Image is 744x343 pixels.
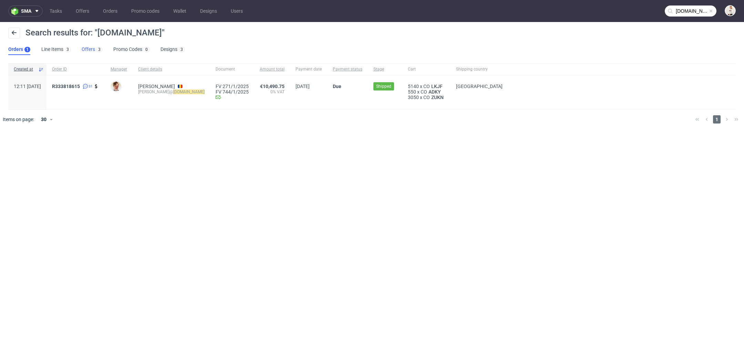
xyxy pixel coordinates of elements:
a: ADKY [427,89,442,95]
span: €10,490.75 [260,84,285,89]
a: Designs [196,6,221,17]
mark: [DOMAIN_NAME] [173,89,205,94]
a: Offers [72,6,93,17]
a: Designs3 [161,44,185,55]
span: sma [21,9,31,13]
div: x [408,95,445,100]
span: 550 [408,89,416,95]
a: Orders [99,6,122,17]
a: Promo codes [127,6,164,17]
span: 5140 [408,84,419,89]
button: sma [8,6,43,17]
a: [PERSON_NAME] [138,84,175,89]
span: 1 [713,115,721,124]
span: Stage [373,66,397,72]
a: R333818615 [52,84,81,89]
div: 0 [145,47,148,52]
img: Mari Fok [725,6,735,15]
span: 0% VAT [260,89,285,95]
span: Payment date [296,66,322,72]
span: Manager [111,66,127,72]
span: [DATE] [296,84,310,89]
div: 1 [26,47,29,52]
span: R333818615 [52,84,80,89]
a: FV 744/1/2025 [216,89,249,95]
div: [PERSON_NAME]@ [138,89,205,95]
span: Amount total [260,66,285,72]
span: Payment status [333,66,362,72]
a: LKJF [430,84,444,89]
a: FV 271/1/2025 [216,84,249,89]
a: Promo Codes0 [113,44,149,55]
span: CO [423,84,430,89]
span: Document [216,66,249,72]
a: Line Items3 [41,44,71,55]
a: 31 [81,84,93,89]
span: Shipped [376,83,391,89]
span: Due [333,84,341,89]
img: Bartosz Ossowski [111,82,121,91]
span: CO [423,95,430,100]
span: Shipping country [456,66,503,72]
a: Users [227,6,247,17]
img: logo [11,7,21,15]
span: 3050 [408,95,419,100]
div: 3 [66,47,69,52]
span: Search results for: "[DOMAIN_NAME]" [25,28,165,37]
a: Tasks [45,6,66,17]
div: 3 [98,47,101,52]
div: x [408,84,445,89]
span: Client details [138,66,205,72]
span: Order ID [52,66,100,72]
a: Orders1 [8,44,30,55]
span: Cart [408,66,445,72]
span: [GEOGRAPHIC_DATA] [456,84,503,89]
span: CO [421,89,427,95]
a: Offers3 [82,44,102,55]
div: x [408,89,445,95]
div: 30 [37,115,49,124]
a: Wallet [169,6,190,17]
div: 3 [180,47,183,52]
span: 12:11 [DATE] [14,84,41,89]
span: 31 [89,84,93,89]
a: ZUKN [430,95,445,100]
span: Created at [14,66,35,72]
span: Items on page: [3,116,34,123]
